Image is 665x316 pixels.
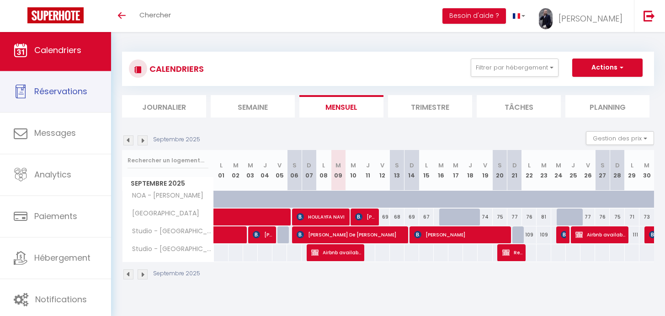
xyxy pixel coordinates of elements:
[463,150,478,191] th: 18
[625,226,639,243] div: 111
[128,152,208,169] input: Rechercher un logement...
[438,161,444,170] abbr: M
[410,161,414,170] abbr: D
[580,209,595,225] div: 77
[478,209,492,225] div: 74
[122,95,206,118] li: Journalier
[493,209,507,225] div: 75
[322,161,325,170] abbr: L
[414,226,510,243] span: [PERSON_NAME]
[272,150,287,191] th: 05
[361,150,375,191] th: 11
[302,150,316,191] th: 07
[448,150,463,191] th: 17
[351,161,356,170] abbr: M
[434,150,448,191] th: 16
[575,226,626,243] span: Airbnb available)
[644,10,655,21] img: logout
[566,150,580,191] th: 25
[522,209,537,225] div: 76
[512,161,517,170] abbr: D
[147,59,204,79] h3: CALENDRIERS
[248,161,253,170] abbr: M
[153,269,200,278] p: Septembre 2025
[561,226,566,243] span: [PERSON_NAME]
[541,161,547,170] abbr: M
[299,95,383,118] li: Mensuel
[211,95,295,118] li: Semaine
[34,127,76,139] span: Messages
[263,161,267,170] abbr: J
[586,161,590,170] abbr: V
[404,150,419,191] th: 14
[625,209,639,225] div: 71
[258,150,272,191] th: 04
[124,226,215,236] span: Studio - [GEOGRAPHIC_DATA]
[522,150,537,191] th: 22
[253,226,273,243] span: [PERSON_NAME]
[124,244,215,254] span: Studio - [GEOGRAPHIC_DATA]
[220,161,223,170] abbr: L
[537,209,551,225] div: 81
[559,13,622,24] span: [PERSON_NAME]
[229,150,243,191] th: 02
[34,86,87,97] span: Réservations
[380,161,384,170] abbr: V
[297,208,347,225] span: HOULAYFA NAVI
[551,150,566,191] th: 24
[442,8,506,24] button: Besoin d'aide ?
[316,150,331,191] th: 08
[507,209,522,225] div: 77
[311,244,362,261] span: Airbnb available)
[388,95,472,118] li: Trimestre
[539,8,553,29] img: ...
[468,161,472,170] abbr: J
[625,150,639,191] th: 29
[493,150,507,191] th: 20
[233,161,239,170] abbr: M
[277,161,282,170] abbr: V
[331,150,346,191] th: 09
[586,131,654,145] button: Gestion des prix
[34,169,71,180] span: Analytics
[390,209,404,225] div: 68
[375,150,390,191] th: 12
[471,59,559,77] button: Filtrer par hébergement
[565,95,649,118] li: Planning
[498,161,502,170] abbr: S
[644,161,649,170] abbr: M
[307,161,311,170] abbr: D
[355,208,375,225] span: [PERSON_NAME]
[483,161,487,170] abbr: V
[390,150,404,191] th: 13
[293,161,297,170] abbr: S
[419,150,434,191] th: 15
[34,211,77,222] span: Paiements
[34,44,81,56] span: Calendriers
[639,150,654,191] th: 30
[528,161,531,170] abbr: L
[571,161,575,170] abbr: J
[478,150,492,191] th: 19
[601,161,605,170] abbr: S
[297,226,407,243] span: [PERSON_NAME] De [PERSON_NAME]
[595,150,610,191] th: 27
[615,161,620,170] abbr: D
[425,161,428,170] abbr: L
[580,150,595,191] th: 26
[556,161,561,170] abbr: M
[346,150,360,191] th: 10
[522,226,537,243] div: 109
[34,252,90,264] span: Hébergement
[366,161,370,170] abbr: J
[610,209,624,225] div: 75
[124,191,206,201] span: NOA - [PERSON_NAME]
[595,209,610,225] div: 76
[507,150,522,191] th: 21
[572,59,643,77] button: Actions
[537,226,551,243] div: 109
[502,244,522,261] span: Reserved
[375,209,390,225] div: 69
[537,150,551,191] th: 23
[639,209,654,225] div: 73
